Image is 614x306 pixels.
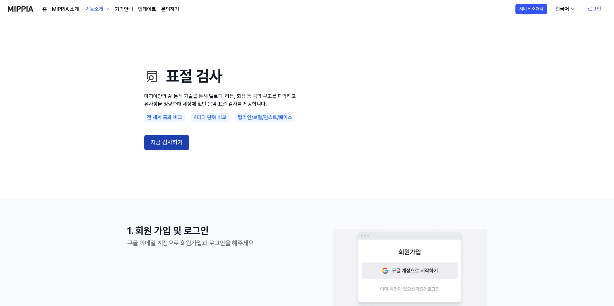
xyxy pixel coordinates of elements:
h1: 표절 검사 [144,66,298,87]
div: 4마디 단위 비교 [191,113,229,122]
div: 한국어 [554,5,570,13]
a: MIPPIA 소개 [52,5,79,13]
p: 미피아만의 AI 분석 기술을 통해 멜로디, 리듬, 화성 등 곡의 구조를 파악하고 유사성을 정량화해 세상에 없던 음악 표절 검사를 제공합니다. [144,92,298,108]
a: 홈 [42,5,47,13]
button: 지금 검사하기 [144,135,189,150]
div: 전 세계 곡과 비교 [144,113,185,122]
div: 기능소개 [84,5,105,13]
a: 가격안내 [115,5,133,13]
button: 기능소개 [84,0,110,18]
button: 한국어 [550,3,579,15]
h1: 1. 회원 가입 및 로그인 [127,223,281,238]
div: 탑라인/보컬/인스트/베이스 [235,113,295,122]
button: 서비스 소개서 [515,4,547,14]
div: 구글 이메일 계정으로 회원가입과 로그인을 해주세요 [127,238,281,248]
a: 업데이트 [138,5,156,13]
a: 문의하기 [161,5,179,13]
